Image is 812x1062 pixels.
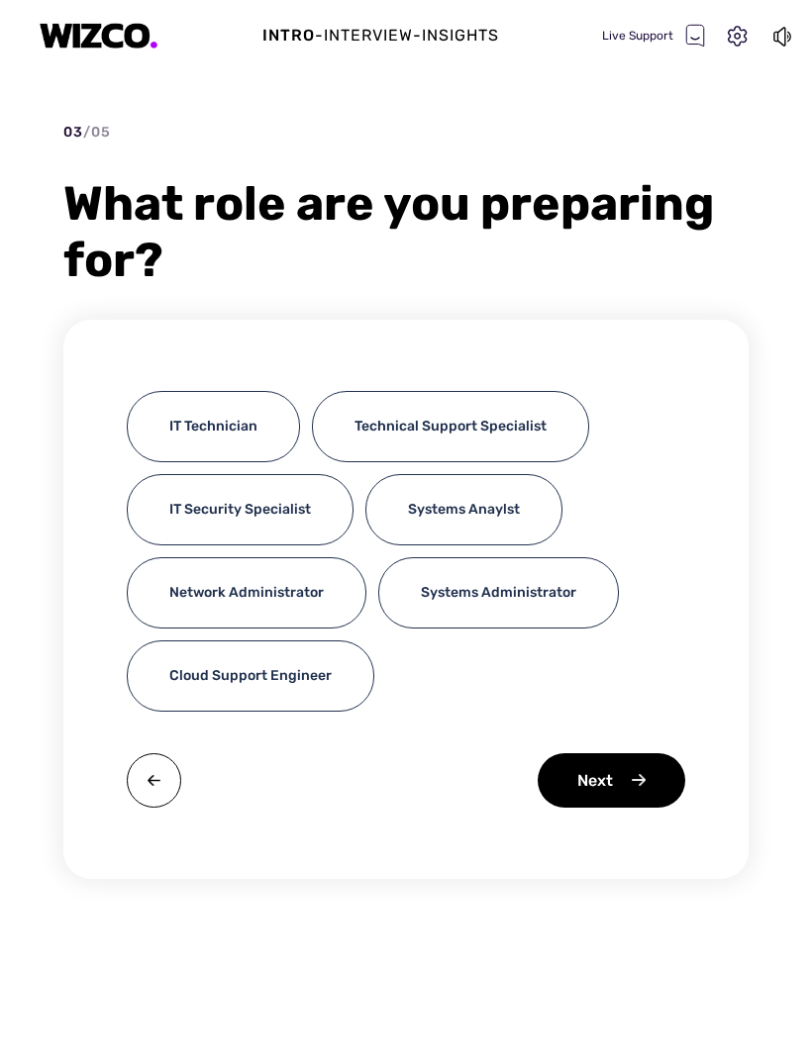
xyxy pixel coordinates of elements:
[127,753,181,808] img: twa0v+wMBzw8O7hXOoXfZwY4Rs7V4QQI7OXhSEnh6TzU1B8CMcie5QIvElVkpoMP8DJr7EI0p8Ns6ryRf5n4wFbqwEIwXmb+H...
[422,24,499,48] div: Insights
[63,122,111,143] div: 03
[127,474,354,545] div: IT Security Specialist
[127,640,374,712] div: Cloud Support Engineer
[324,24,413,48] div: Interview
[63,175,749,288] div: What role are you preparing for?
[413,24,422,48] div: -
[127,557,366,628] div: Network Administrator
[602,24,705,48] div: Live Support
[262,24,315,48] div: Intro
[365,474,562,545] div: Systems Anaylst
[538,753,685,808] div: Next
[378,557,619,628] div: Systems Administrator
[312,391,589,462] div: Technical Support Specialist
[40,23,158,49] img: logo
[315,24,324,48] div: -
[127,391,300,462] div: IT Technician
[83,124,111,141] span: / 05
